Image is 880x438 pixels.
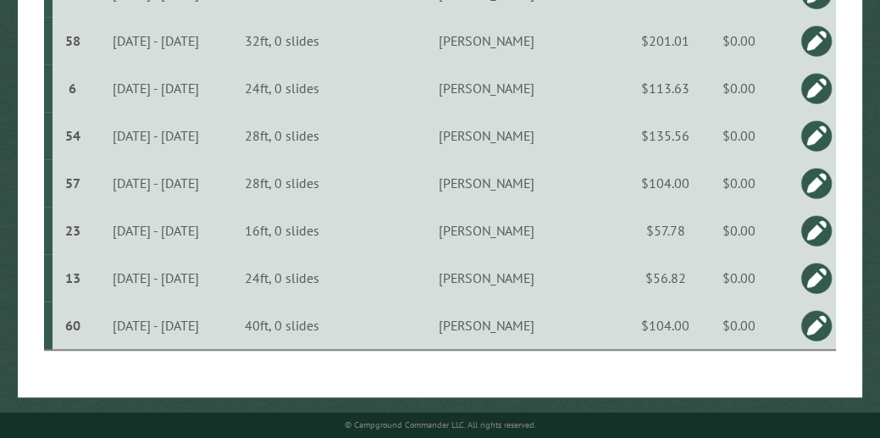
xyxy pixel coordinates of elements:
[341,17,632,64] td: [PERSON_NAME]
[59,317,86,334] div: 60
[700,254,778,302] td: $0.00
[91,222,221,239] div: [DATE] - [DATE]
[632,159,700,207] td: $104.00
[345,419,536,430] small: © Campground Commander LLC. All rights reserved.
[59,269,86,286] div: 13
[700,17,778,64] td: $0.00
[632,207,700,254] td: $57.78
[632,17,700,64] td: $201.01
[632,64,700,112] td: $113.63
[59,32,86,49] div: 58
[700,112,778,159] td: $0.00
[341,112,632,159] td: [PERSON_NAME]
[341,159,632,207] td: [PERSON_NAME]
[341,64,632,112] td: [PERSON_NAME]
[224,64,341,112] td: 24ft, 0 slides
[700,159,778,207] td: $0.00
[700,64,778,112] td: $0.00
[224,254,341,302] td: 24ft, 0 slides
[341,207,632,254] td: [PERSON_NAME]
[91,175,221,191] div: [DATE] - [DATE]
[91,32,221,49] div: [DATE] - [DATE]
[224,17,341,64] td: 32ft, 0 slides
[91,80,221,97] div: [DATE] - [DATE]
[224,302,341,350] td: 40ft, 0 slides
[224,207,341,254] td: 16ft, 0 slides
[59,80,86,97] div: 6
[700,302,778,350] td: $0.00
[91,269,221,286] div: [DATE] - [DATE]
[91,127,221,144] div: [DATE] - [DATE]
[632,302,700,350] td: $104.00
[341,302,632,350] td: [PERSON_NAME]
[632,254,700,302] td: $56.82
[700,207,778,254] td: $0.00
[91,317,221,334] div: [DATE] - [DATE]
[224,112,341,159] td: 28ft, 0 slides
[59,175,86,191] div: 57
[59,222,86,239] div: 23
[59,127,86,144] div: 54
[224,159,341,207] td: 28ft, 0 slides
[341,254,632,302] td: [PERSON_NAME]
[632,112,700,159] td: $135.56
